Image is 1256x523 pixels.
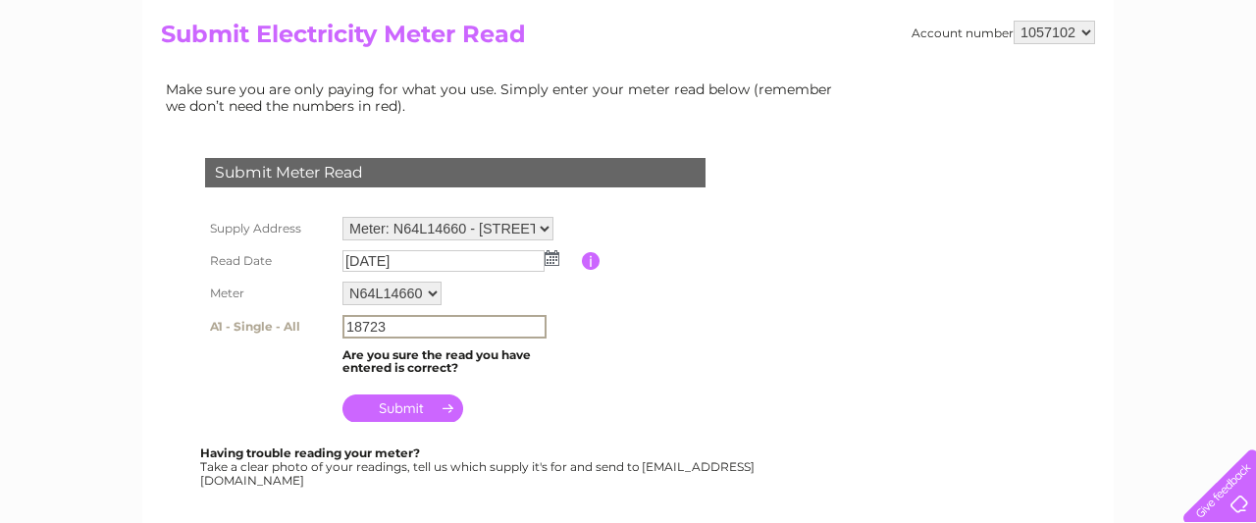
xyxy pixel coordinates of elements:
[44,51,144,111] img: logo.png
[886,10,1021,34] a: 0333 014 3131
[911,83,948,98] a: Water
[200,212,338,245] th: Supply Address
[338,343,582,381] td: Are you sure the read you have entered is correct?
[161,77,848,118] td: Make sure you are only paying for what you use. Simply enter your meter read below (remember we d...
[545,250,559,266] img: ...
[200,446,758,487] div: Take a clear photo of your readings, tell us which supply it's for and send to [EMAIL_ADDRESS][DO...
[200,245,338,277] th: Read Date
[161,21,1095,58] h2: Submit Electricity Meter Read
[200,310,338,343] th: A1 - Single - All
[912,21,1095,44] div: Account number
[166,11,1093,95] div: Clear Business is a trading name of Verastar Limited (registered in [GEOGRAPHIC_DATA] No. 3667643...
[1191,83,1237,98] a: Log out
[1015,83,1073,98] a: Telecoms
[1125,83,1174,98] a: Contact
[582,252,601,270] input: Information
[200,277,338,310] th: Meter
[1085,83,1114,98] a: Blog
[205,158,706,187] div: Submit Meter Read
[200,445,420,460] b: Having trouble reading your meter?
[960,83,1003,98] a: Energy
[342,394,463,422] input: Submit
